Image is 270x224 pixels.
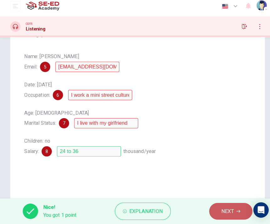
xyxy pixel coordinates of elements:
[217,207,229,216] span: NEXT
[25,30,45,35] h1: Listening
[67,92,130,102] input: civil servant
[25,25,32,30] span: CEFR
[62,123,64,127] span: 7
[10,5,20,15] button: open mobile menu
[24,84,51,100] span: Date: [DATE] Occupation:
[113,203,168,220] button: Explanation
[24,57,78,73] span: Name: [PERSON_NAME] Email:
[43,68,46,72] span: 5
[24,112,87,128] span: Age: [DEMOGRAPHIC_DATA] Marital Status:
[73,120,136,130] input: single
[56,148,119,158] input: 24-36; 24 - 36; 24 to 36;
[54,65,117,75] input: wglass@email.com
[217,8,225,13] img: en
[45,150,47,155] span: 8
[121,150,153,156] span: thousand/year
[252,4,262,14] img: Profile picture
[127,207,160,216] span: Explanation
[42,204,75,211] span: Nice!
[56,95,58,100] span: 6
[205,203,248,220] button: NEXT
[24,139,49,156] span: Children: no Salary:
[25,4,58,16] img: SE-ED Academy logo
[42,211,75,219] span: You got 1 point
[249,203,264,218] div: Open Intercom Messenger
